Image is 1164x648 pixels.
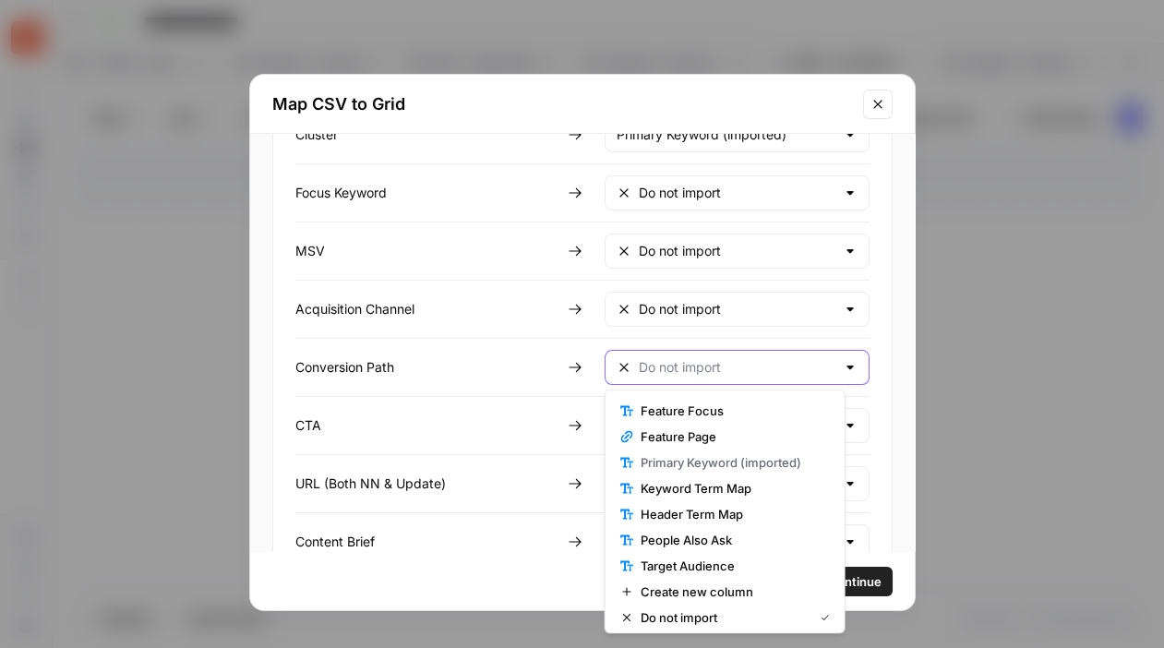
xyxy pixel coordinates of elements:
div: MSV [295,242,560,260]
input: Do not import [639,184,835,202]
span: Target Audience [641,557,822,575]
div: Focus Keyword [295,184,560,202]
input: Primary Keyword (imported) [617,126,835,144]
span: Continue [828,572,882,591]
span: People Also Ask [641,531,822,549]
div: Conversion Path [295,358,560,377]
button: Continue [817,567,893,596]
span: Create new column [641,582,822,601]
div: Acquisition Channel [295,300,560,318]
div: Content Brief [295,533,560,551]
button: Close modal [863,90,893,119]
input: Do not import [639,358,835,377]
span: Header Term Map [641,505,822,523]
div: URL (Both NN & Update) [295,474,560,493]
span: Feature Focus [641,402,822,420]
input: Do not import [639,242,835,260]
span: Do not import [641,608,806,627]
div: Cluster [295,126,560,144]
span: Feature Page [641,427,822,446]
span: Primary Keyword (imported) [641,453,822,472]
div: CTA [295,416,560,435]
input: Do not import [639,300,835,318]
span: Keyword Term Map [641,479,822,498]
h2: Map CSV to Grid [272,91,852,117]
